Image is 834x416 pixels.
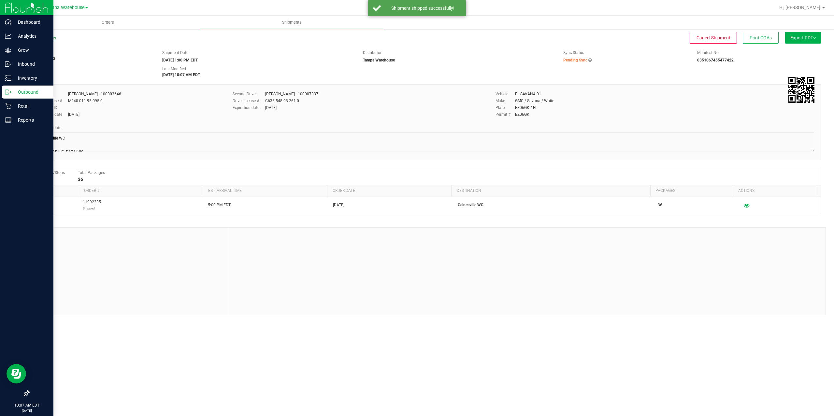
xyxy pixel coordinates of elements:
[265,91,318,97] div: [PERSON_NAME] - 100007337
[750,35,772,40] span: Print COAs
[45,5,85,10] span: Tampa Warehouse
[78,177,83,182] strong: 36
[333,202,344,208] span: [DATE]
[29,50,152,56] span: Shipment #
[690,32,737,44] button: Cancel Shipment
[496,91,515,97] label: Vehicle
[788,77,814,103] img: Scan me!
[697,35,730,40] span: Cancel Shipment
[3,408,50,413] p: [DATE]
[208,202,231,208] span: 5:00 PM EDT
[68,112,79,117] div: [DATE]
[162,58,198,62] strong: [DATE] 1:00 PM EDT
[384,5,461,11] div: Shipment shipped successfully!
[496,105,515,111] label: Plate
[5,89,11,95] inline-svg: Outbound
[733,185,816,196] th: Actions
[5,75,11,81] inline-svg: Inventory
[5,117,11,123] inline-svg: Reports
[697,50,720,56] label: Manifest No.
[78,170,105,175] span: Total Packages
[5,47,11,53] inline-svg: Grow
[515,105,537,111] div: BZ06GK / FL
[327,185,451,196] th: Order date
[363,58,395,62] strong: Tampa Warehouse
[34,233,224,240] span: Notes
[162,66,186,72] label: Last Modified
[233,105,265,111] label: Expiration date
[785,32,821,44] button: Export PDF
[5,33,11,39] inline-svg: Analytics
[11,102,50,110] p: Retail
[779,5,822,10] span: Hi, [PERSON_NAME]!
[743,32,779,44] button: Print COAs
[11,88,50,96] p: Outbound
[93,20,123,25] span: Orders
[162,50,188,56] label: Shipment Date
[363,50,381,56] label: Distributor
[11,18,50,26] p: Dashboard
[265,98,299,104] div: C636-548-93-261-0
[11,74,50,82] p: Inventory
[658,202,662,208] span: 36
[5,19,11,25] inline-svg: Dashboard
[788,77,814,103] qrcode: 20250923-003
[496,112,515,117] label: Permit #
[515,98,554,104] div: GMC / Savana / White
[11,46,50,54] p: Grow
[233,91,265,97] label: Second Driver
[458,202,650,208] p: Gainesville WC
[563,58,587,62] span: Pending Sync
[162,73,200,77] strong: [DATE] 10:07 AM EDT
[11,60,50,68] p: Inbound
[203,185,327,196] th: Est. arrival time
[515,91,541,97] div: FL-SAVANA-01
[697,58,734,62] strong: 0351067455477422
[3,402,50,408] p: 10:07 AM EDT
[496,98,515,104] label: Make
[11,116,50,124] p: Reports
[650,185,733,196] th: Packages
[563,50,584,56] label: Sync Status
[79,185,203,196] th: Order #
[5,103,11,109] inline-svg: Retail
[273,20,310,25] span: Shipments
[83,199,101,211] span: 11992335
[200,16,384,29] a: Shipments
[233,98,265,104] label: Driver license #
[11,32,50,40] p: Analytics
[7,364,26,383] iframe: Resource center
[68,98,103,104] div: M240-011-95-095-0
[790,35,816,40] span: Export PDF
[83,205,101,211] p: Shipped
[5,61,11,67] inline-svg: Inbound
[451,185,650,196] th: Destination
[16,16,200,29] a: Orders
[515,112,529,117] div: BZ06GK
[265,105,277,111] div: [DATE]
[29,185,79,196] th: Stop #
[68,91,121,97] div: [PERSON_NAME] - 100003646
